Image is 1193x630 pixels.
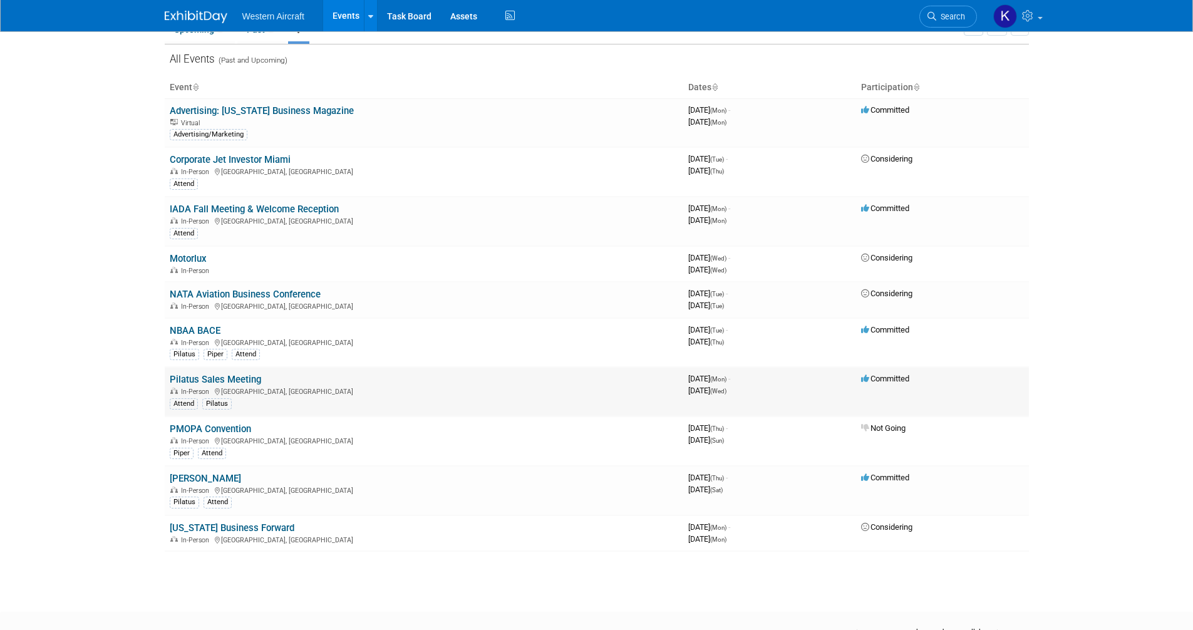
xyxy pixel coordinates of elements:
[170,374,261,385] a: Pilatus Sales Meeting
[170,228,198,239] div: Attend
[936,12,965,21] span: Search
[688,301,724,310] span: [DATE]
[688,289,728,298] span: [DATE]
[710,291,724,297] span: (Tue)
[861,325,909,334] span: Committed
[861,473,909,482] span: Committed
[181,267,213,275] span: In-Person
[861,423,906,433] span: Not Going
[202,398,232,410] div: Pilatus
[856,77,1029,98] th: Participation
[710,388,726,395] span: (Wed)
[710,437,724,444] span: (Sun)
[170,435,678,445] div: [GEOGRAPHIC_DATA], [GEOGRAPHIC_DATA]
[170,522,294,534] a: [US_STATE] Business Forward
[710,168,724,175] span: (Thu)
[683,77,856,98] th: Dates
[993,4,1017,28] img: Kindra Mahler
[170,473,241,484] a: [PERSON_NAME]
[710,267,726,274] span: (Wed)
[170,301,678,311] div: [GEOGRAPHIC_DATA], [GEOGRAPHIC_DATA]
[710,217,726,224] span: (Mon)
[204,349,227,360] div: Piper
[710,107,726,114] span: (Mon)
[170,437,178,443] img: In-Person Event
[181,487,213,495] span: In-Person
[165,11,227,23] img: ExhibitDay
[728,253,730,262] span: -
[726,154,728,163] span: -
[170,337,678,347] div: [GEOGRAPHIC_DATA], [GEOGRAPHIC_DATA]
[170,398,198,410] div: Attend
[726,289,728,298] span: -
[688,265,726,274] span: [DATE]
[688,105,730,115] span: [DATE]
[861,105,909,115] span: Committed
[170,129,247,140] div: Advertising/Marketing
[861,154,912,163] span: Considering
[170,302,178,309] img: In-Person Event
[710,339,724,346] span: (Thu)
[710,376,726,383] span: (Mon)
[710,119,726,126] span: (Mon)
[710,475,724,482] span: (Thu)
[181,437,213,445] span: In-Person
[170,487,178,493] img: In-Person Event
[861,204,909,213] span: Committed
[170,166,678,176] div: [GEOGRAPHIC_DATA], [GEOGRAPHIC_DATA]
[170,178,198,190] div: Attend
[232,349,260,360] div: Attend
[710,255,726,262] span: (Wed)
[688,325,728,334] span: [DATE]
[710,487,723,493] span: (Sat)
[170,204,339,215] a: IADA Fall Meeting & Welcome Reception
[181,388,213,396] span: In-Person
[688,423,728,433] span: [DATE]
[688,473,728,482] span: [DATE]
[688,435,724,445] span: [DATE]
[170,349,199,360] div: Pilatus
[688,534,726,544] span: [DATE]
[181,536,213,544] span: In-Person
[710,327,724,334] span: (Tue)
[181,168,213,176] span: In-Person
[919,6,977,28] a: Search
[710,536,726,543] span: (Mon)
[710,524,726,531] span: (Mon)
[688,485,723,494] span: [DATE]
[170,339,178,345] img: In-Person Event
[170,386,678,396] div: [GEOGRAPHIC_DATA], [GEOGRAPHIC_DATA]
[204,497,232,508] div: Attend
[170,536,178,542] img: In-Person Event
[242,11,304,21] span: Western Aircraft
[688,166,724,175] span: [DATE]
[728,522,730,532] span: -
[710,302,724,309] span: (Tue)
[710,156,724,163] span: (Tue)
[170,119,178,125] img: Virtual Event
[170,289,321,300] a: NATA Aviation Business Conference
[170,325,220,336] a: NBAA BACE
[170,215,678,225] div: [GEOGRAPHIC_DATA], [GEOGRAPHIC_DATA]
[711,82,718,92] a: Sort by Start Date
[170,217,178,224] img: In-Person Event
[861,289,912,298] span: Considering
[170,497,199,508] div: Pilatus
[170,534,678,544] div: [GEOGRAPHIC_DATA], [GEOGRAPHIC_DATA]
[861,374,909,383] span: Committed
[728,105,730,115] span: -
[913,82,919,92] a: Sort by Participation Type
[198,448,226,459] div: Attend
[688,154,728,163] span: [DATE]
[170,388,178,394] img: In-Person Event
[181,339,213,347] span: In-Person
[165,44,1029,70] div: All Events
[861,253,912,262] span: Considering
[192,82,199,92] a: Sort by Event Name
[728,204,730,213] span: -
[688,253,730,262] span: [DATE]
[728,374,730,383] span: -
[170,253,207,264] a: Motorlux
[688,215,726,225] span: [DATE]
[688,374,730,383] span: [DATE]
